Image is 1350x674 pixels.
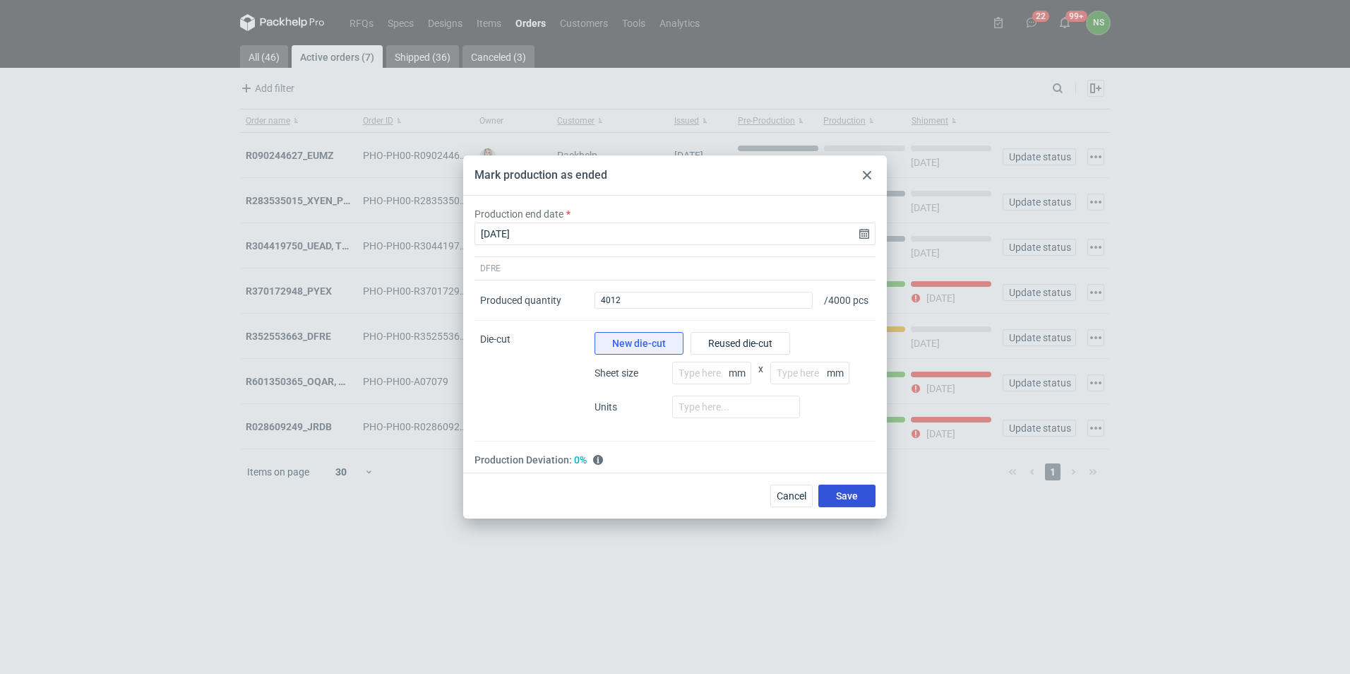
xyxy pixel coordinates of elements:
button: Save [818,485,876,507]
label: Production end date [474,207,563,221]
input: Type here... [672,396,800,418]
button: New die-cut [595,332,683,355]
button: Reused die-cut [691,332,790,355]
span: DFRE [480,263,501,274]
button: Cancel [770,485,813,507]
span: Excellent [574,453,587,467]
span: Cancel [777,491,806,501]
p: mm [729,367,751,379]
span: Sheet size [595,366,665,380]
input: Type here... [770,362,849,384]
div: / 4000 pcs [818,280,876,321]
p: mm [827,367,849,379]
span: New die-cut [612,338,666,348]
div: Produced quantity [480,293,561,307]
span: Save [836,491,858,501]
div: Mark production as ended [474,167,607,183]
span: Reused die-cut [708,338,772,348]
input: Type here... [672,362,751,384]
span: x [758,362,763,396]
div: Production Deviation: [474,453,876,467]
span: Units [595,400,665,414]
div: Die-cut [474,321,589,442]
